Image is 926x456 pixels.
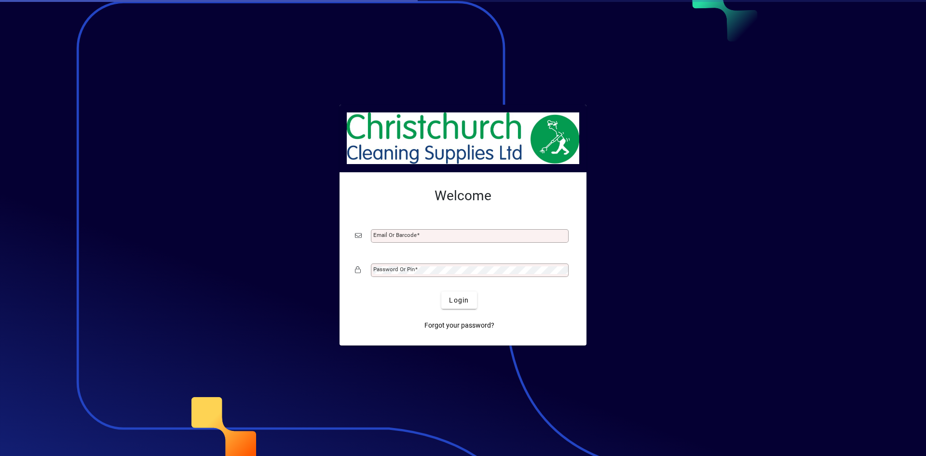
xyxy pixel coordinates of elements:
[373,232,417,238] mat-label: Email or Barcode
[441,291,477,309] button: Login
[355,188,571,204] h2: Welcome
[449,295,469,305] span: Login
[373,266,415,273] mat-label: Password or Pin
[424,320,494,331] span: Forgot your password?
[421,317,498,334] a: Forgot your password?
